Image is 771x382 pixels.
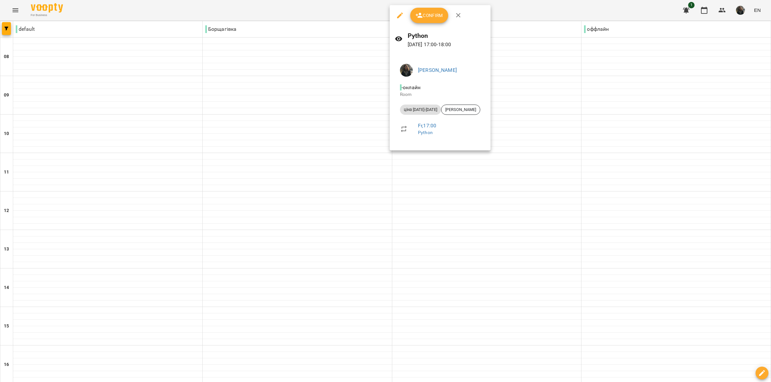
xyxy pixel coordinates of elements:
[400,91,480,98] p: Room
[408,41,485,48] p: [DATE] 17:00 - 18:00
[418,67,457,73] a: [PERSON_NAME]
[441,107,480,113] span: [PERSON_NAME]
[400,64,413,77] img: 33f9a82ed513007d0552af73e02aac8a.jpg
[408,31,485,41] h6: Python
[400,84,422,90] span: - онлайн
[400,107,441,113] span: ціна [DATE]-[DATE]
[410,8,448,23] button: Confirm
[418,130,433,135] a: Python
[415,12,443,19] span: Confirm
[418,123,436,129] a: Fr , 17:00
[441,105,480,115] div: [PERSON_NAME]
